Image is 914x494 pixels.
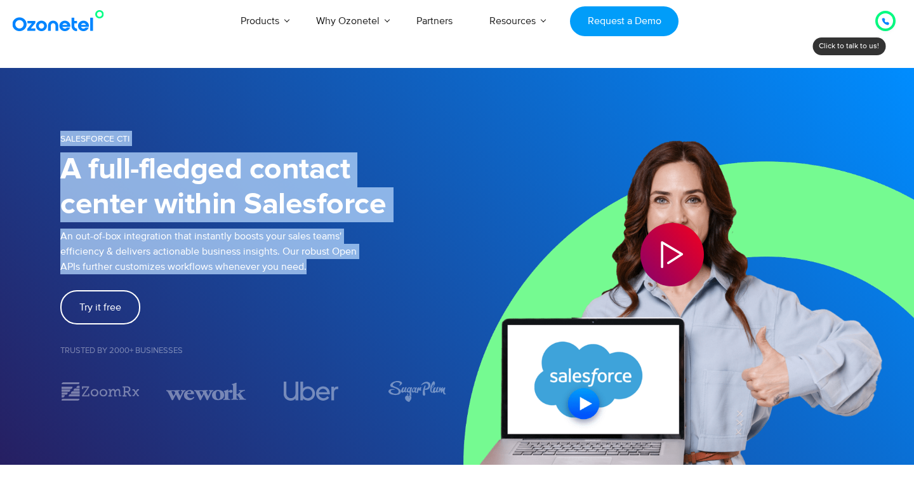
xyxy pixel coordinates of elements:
img: wework [166,380,246,403]
div: Play Video [640,223,704,286]
span: Try it free [79,302,121,312]
p: An out-of-box integration that instantly boosts your sales teams' efficiency & delivers actionabl... [60,229,457,274]
div: 4 / 7 [272,382,352,401]
a: Request a Demo [570,6,679,36]
h5: Trusted by 2000+ Businesses [60,347,457,355]
img: uber [284,382,339,401]
img: zoomrx [60,380,140,403]
a: Try it free [60,290,140,324]
div: 5 / 7 [377,380,457,403]
div: 2 / 7 [60,380,140,403]
span: SALESFORCE CTI [60,133,129,144]
h1: A full-fledged contact center within Salesforce [60,152,457,222]
img: sugarplum [387,380,447,403]
div: 3 / 7 [166,380,246,403]
div: Image Carousel [60,380,457,403]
